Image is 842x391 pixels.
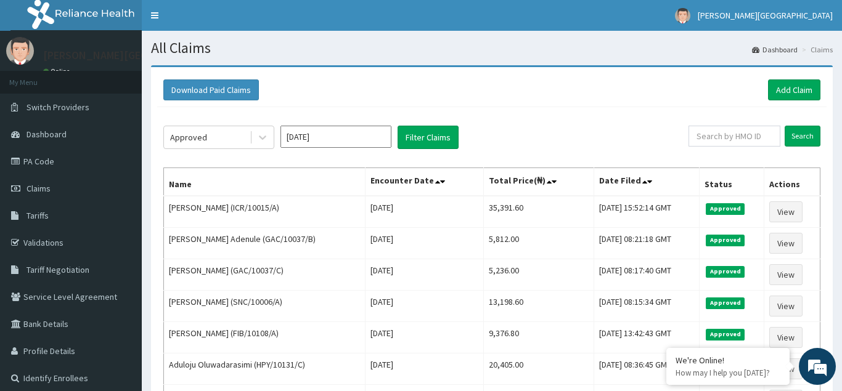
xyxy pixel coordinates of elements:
[365,259,483,291] td: [DATE]
[698,10,833,21] span: [PERSON_NAME][GEOGRAPHIC_DATA]
[151,40,833,56] h1: All Claims
[706,266,745,277] span: Approved
[164,291,366,322] td: [PERSON_NAME] (SNC/10006/A)
[700,168,764,196] th: Status
[484,291,594,322] td: 13,198.60
[769,264,803,285] a: View
[365,291,483,322] td: [DATE]
[769,327,803,348] a: View
[43,50,226,61] p: [PERSON_NAME][GEOGRAPHIC_DATA]
[484,353,594,385] td: 20,405.00
[769,201,803,222] a: View
[785,126,820,147] input: Search
[280,126,391,148] input: Select Month and Year
[164,259,366,291] td: [PERSON_NAME] (GAC/10037/C)
[365,196,483,228] td: [DATE]
[769,296,803,316] a: View
[164,196,366,228] td: [PERSON_NAME] (ICR/10015/A)
[164,353,366,385] td: Aduloju Oluwadarasimi (HPY/10131/C)
[689,126,780,147] input: Search by HMO ID
[484,322,594,353] td: 9,376.80
[484,259,594,291] td: 5,236.00
[365,353,483,385] td: [DATE]
[6,37,34,65] img: User Image
[27,210,49,221] span: Tariffs
[676,368,780,378] p: How may I help you today?
[594,291,700,322] td: [DATE] 08:15:34 GMT
[752,44,798,55] a: Dashboard
[594,228,700,259] td: [DATE] 08:21:18 GMT
[164,228,366,259] td: [PERSON_NAME] Adenule (GAC/10037/B)
[675,8,690,23] img: User Image
[706,203,745,214] span: Approved
[594,353,700,385] td: [DATE] 08:36:45 GMT
[484,228,594,259] td: 5,812.00
[365,322,483,353] td: [DATE]
[484,196,594,228] td: 35,391.60
[706,235,745,246] span: Approved
[799,44,833,55] li: Claims
[398,126,459,149] button: Filter Claims
[594,196,700,228] td: [DATE] 15:52:14 GMT
[163,79,259,100] button: Download Paid Claims
[594,322,700,353] td: [DATE] 13:42:43 GMT
[768,79,820,100] a: Add Claim
[27,129,67,140] span: Dashboard
[27,102,89,113] span: Switch Providers
[365,228,483,259] td: [DATE]
[769,233,803,254] a: View
[164,322,366,353] td: [PERSON_NAME] (FIB/10108/A)
[365,168,483,196] th: Encounter Date
[764,168,820,196] th: Actions
[706,297,745,308] span: Approved
[164,168,366,196] th: Name
[706,329,745,340] span: Approved
[170,131,207,143] div: Approved
[27,264,89,275] span: Tariff Negotiation
[27,183,51,194] span: Claims
[594,168,700,196] th: Date Filed
[676,355,780,366] div: We're Online!
[594,259,700,291] td: [DATE] 08:17:40 GMT
[484,168,594,196] th: Total Price(₦)
[43,67,73,76] a: Online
